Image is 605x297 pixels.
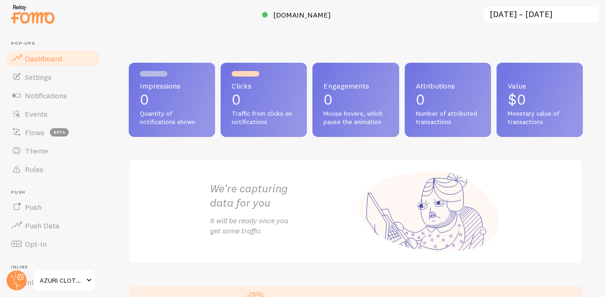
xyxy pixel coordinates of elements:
[210,181,356,210] h2: We're capturing data for you
[25,221,60,230] span: Push Data
[11,190,101,196] span: Push
[508,90,526,108] span: $0
[11,41,101,47] span: Pop-ups
[140,110,204,126] span: Quantity of notifications shown
[232,110,296,126] span: Traffic from clicks on notifications
[6,105,101,123] a: Events
[140,92,204,107] p: 0
[25,239,47,249] span: Opt-In
[33,269,96,291] a: AZURI CLOTHING BOUTIQUE
[416,82,480,89] span: Attributions
[10,2,56,26] img: fomo-relay-logo-orange.svg
[140,82,204,89] span: Impressions
[25,165,43,174] span: Rules
[25,109,48,119] span: Events
[6,160,101,178] a: Rules
[6,198,101,216] a: Push
[25,54,62,63] span: Dashboard
[323,110,388,126] span: Mouse hovers, which pause the animation
[6,235,101,253] a: Opt-In
[50,128,69,137] span: beta
[232,92,296,107] p: 0
[6,86,101,105] a: Notifications
[25,72,52,82] span: Settings
[232,82,296,89] span: Clicks
[6,216,101,235] a: Push Data
[323,92,388,107] p: 0
[416,110,480,126] span: Number of attributed transactions
[11,264,101,270] span: Inline
[508,110,572,126] span: Monetary value of transactions
[40,275,84,286] span: AZURI CLOTHING BOUTIQUE
[25,128,44,137] span: Flows
[25,202,42,212] span: Push
[6,68,101,86] a: Settings
[416,92,480,107] p: 0
[323,82,388,89] span: Engagements
[508,82,572,89] span: Value
[6,123,101,142] a: Flows beta
[6,142,101,160] a: Theme
[6,49,101,68] a: Dashboard
[25,146,48,155] span: Theme
[25,91,67,100] span: Notifications
[210,215,356,237] p: It will be ready once you get some traffic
